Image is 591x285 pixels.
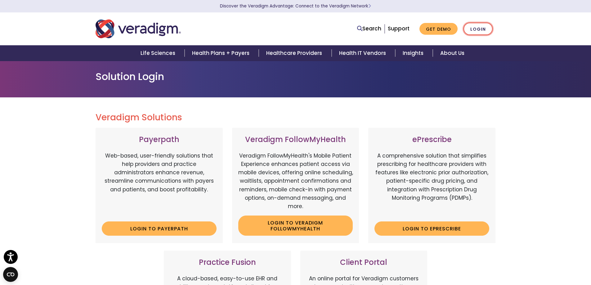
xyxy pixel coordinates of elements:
[102,152,217,217] p: Web-based, user-friendly solutions that help providers and practice administrators enhance revenu...
[96,71,496,82] h1: Solution Login
[102,135,217,144] h3: Payerpath
[307,258,421,267] h3: Client Portal
[374,221,489,236] a: Login to ePrescribe
[419,23,458,35] a: Get Demo
[170,258,285,267] h3: Practice Fusion
[388,25,410,32] a: Support
[238,152,353,211] p: Veradigm FollowMyHealth's Mobile Patient Experience enhances patient access via mobile devices, o...
[238,135,353,144] h3: Veradigm FollowMyHealth
[259,45,331,61] a: Healthcare Providers
[185,45,259,61] a: Health Plans + Payers
[472,240,584,278] iframe: Drift Chat Widget
[3,267,18,282] button: Open CMP widget
[357,24,381,33] a: Search
[220,3,371,9] a: Discover the Veradigm Advantage: Connect to the Veradigm NetworkLearn More
[332,45,395,61] a: Health IT Vendors
[368,3,371,9] span: Learn More
[96,19,181,39] img: Veradigm logo
[238,216,353,236] a: Login to Veradigm FollowMyHealth
[102,221,217,236] a: Login to Payerpath
[395,45,433,61] a: Insights
[374,152,489,217] p: A comprehensive solution that simplifies prescribing for healthcare providers with features like ...
[133,45,185,61] a: Life Sciences
[374,135,489,144] h3: ePrescribe
[433,45,472,61] a: About Us
[96,112,496,123] h2: Veradigm Solutions
[463,23,493,35] a: Login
